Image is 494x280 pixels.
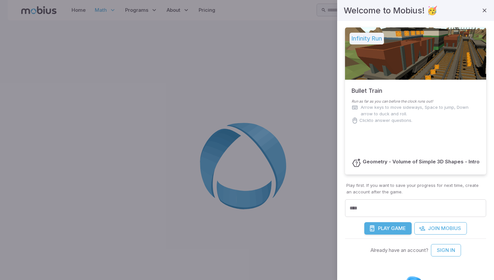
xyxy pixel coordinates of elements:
p: Arrow keys to move sideways, Space to jump, Down arrow to duck and roll. [361,104,480,117]
a: Join Mobius [414,222,467,235]
p: Run as far as you can before the clock runs out! [352,99,480,104]
button: PlayGame [364,222,412,235]
h5: Bullet Train [352,80,382,95]
span: Play [378,225,390,232]
h4: Welcome to Mobius! 🥳 [344,4,437,17]
h6: Geometry - Volume of Simple 3D Shapes - Intro [363,158,480,165]
h5: Infinity Run [350,33,384,44]
p: Play first. If you want to save your progress for next time, create an account after the game. [346,182,485,195]
a: Sign In [431,244,461,256]
p: Already have an account? [370,247,428,254]
span: Game [391,225,406,232]
p: Click to answer questions. [359,117,412,124]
